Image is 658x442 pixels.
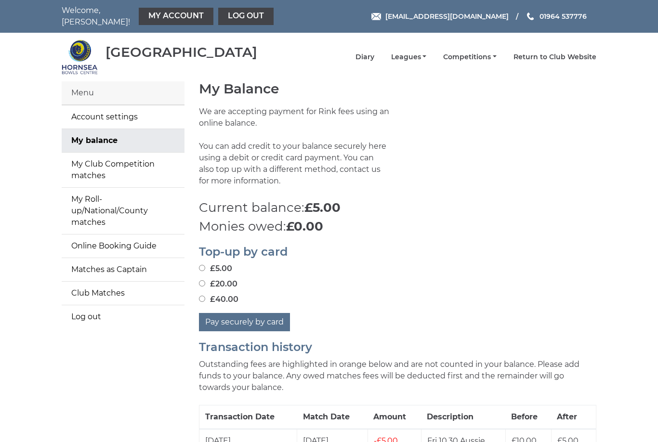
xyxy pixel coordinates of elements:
[62,105,184,129] a: Account settings
[199,313,290,331] button: Pay securely by card
[62,5,276,28] nav: Welcome, [PERSON_NAME]!
[199,405,297,429] th: Transaction Date
[540,12,587,21] span: 01964 537776
[385,12,509,21] span: [EMAIL_ADDRESS][DOMAIN_NAME]
[527,13,534,20] img: Phone us
[199,81,596,96] h1: My Balance
[355,52,374,62] a: Diary
[371,11,509,22] a: Email [EMAIL_ADDRESS][DOMAIN_NAME]
[368,405,421,429] th: Amount
[443,52,497,62] a: Competitions
[391,52,427,62] a: Leagues
[62,234,184,258] a: Online Booking Guide
[199,263,232,274] label: £5.00
[62,305,184,328] a: Log out
[62,188,184,234] a: My Roll-up/National/County matches
[62,129,184,152] a: My balance
[105,45,257,60] div: [GEOGRAPHIC_DATA]
[139,8,213,25] a: My Account
[199,359,596,393] p: Outstanding fees are highlighted in orange below and are not counted in your balance. Please add ...
[62,153,184,187] a: My Club Competition matches
[505,405,551,429] th: Before
[421,405,505,429] th: Description
[297,405,368,429] th: Match Date
[62,282,184,305] a: Club Matches
[199,280,205,286] input: £20.00
[526,11,587,22] a: Phone us 01964 537776
[199,265,205,271] input: £5.00
[199,296,205,302] input: £40.00
[199,217,596,236] p: Monies owed:
[371,13,381,20] img: Email
[304,200,341,215] strong: £5.00
[199,294,238,305] label: £40.00
[199,278,237,290] label: £20.00
[199,341,596,353] h2: Transaction history
[286,219,323,234] strong: £0.00
[199,106,391,198] p: We are accepting payment for Rink fees using an online balance. You can add credit to your balanc...
[62,258,184,281] a: Matches as Captain
[62,81,184,105] div: Menu
[199,246,596,258] h2: Top-up by card
[551,405,596,429] th: After
[199,198,596,217] p: Current balance:
[218,8,274,25] a: Log out
[62,39,98,75] img: Hornsea Bowls Centre
[513,52,596,62] a: Return to Club Website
